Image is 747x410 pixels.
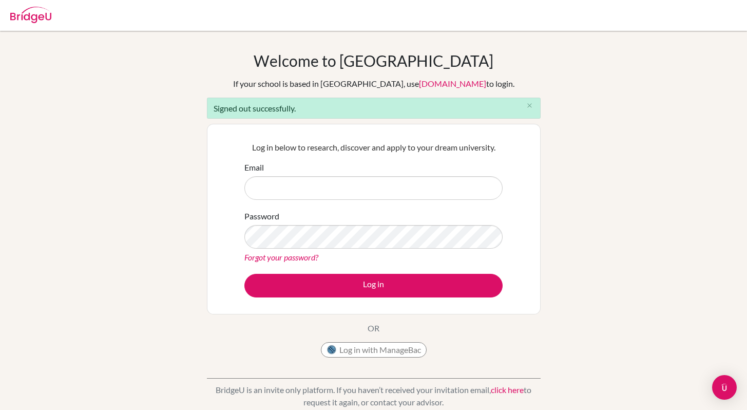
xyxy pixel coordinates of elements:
p: OR [368,322,379,334]
i: close [526,102,533,109]
label: Email [244,161,264,174]
img: Bridge-U [10,7,51,23]
label: Password [244,210,279,222]
p: BridgeU is an invite only platform. If you haven’t received your invitation email, to request it ... [207,384,541,408]
button: Log in [244,274,503,297]
button: Log in with ManageBac [321,342,427,358]
div: If your school is based in [GEOGRAPHIC_DATA], use to login. [233,78,514,90]
a: [DOMAIN_NAME] [419,79,486,88]
a: Forgot your password? [244,252,318,262]
h1: Welcome to [GEOGRAPHIC_DATA] [254,51,493,70]
p: Log in below to research, discover and apply to your dream university. [244,141,503,154]
div: Signed out successfully. [207,98,541,119]
a: click here [491,385,524,395]
button: Close [520,98,540,114]
div: Open Intercom Messenger [712,375,737,400]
